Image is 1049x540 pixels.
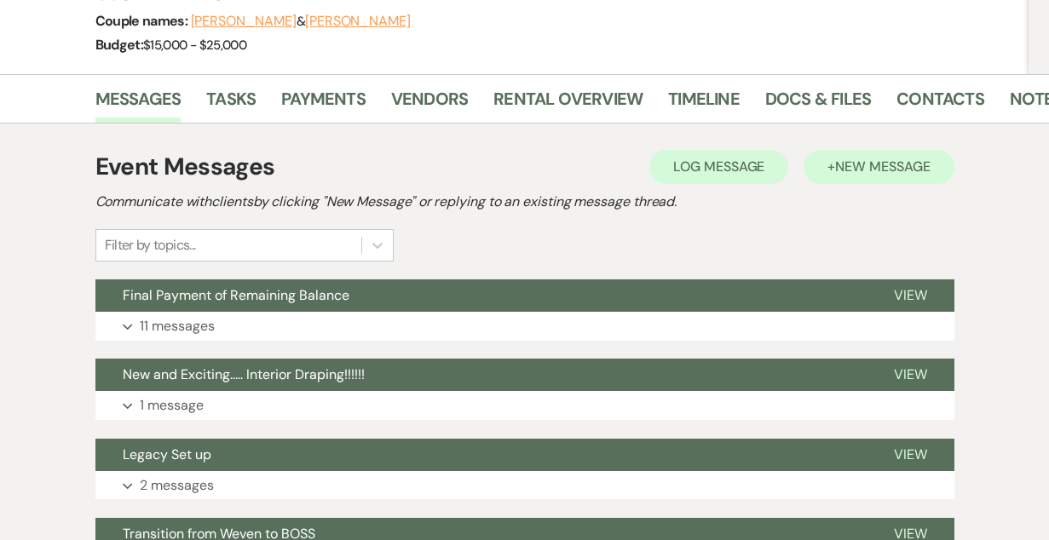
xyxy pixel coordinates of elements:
[95,359,867,391] button: New and Exciting..... Interior Draping!!!!!!
[305,14,411,28] button: [PERSON_NAME]
[95,36,144,54] span: Budget:
[867,439,954,471] button: View
[673,158,764,175] span: Log Message
[867,359,954,391] button: View
[95,85,182,123] a: Messages
[95,439,867,471] button: Legacy Set up
[281,85,366,123] a: Payments
[894,286,927,304] span: View
[95,149,275,185] h1: Event Messages
[391,85,468,123] a: Vendors
[95,12,191,30] span: Couple names:
[206,85,256,123] a: Tasks
[835,158,930,175] span: New Message
[95,391,954,420] button: 1 message
[896,85,984,123] a: Contacts
[804,150,954,184] button: +New Message
[95,192,954,212] h2: Communicate with clients by clicking "New Message" or replying to an existing message thread.
[649,150,788,184] button: Log Message
[95,471,954,500] button: 2 messages
[668,85,740,123] a: Timeline
[493,85,643,123] a: Rental Overview
[867,279,954,312] button: View
[140,474,214,497] p: 2 messages
[191,14,297,28] button: [PERSON_NAME]
[140,394,204,416] p: 1 message
[95,279,867,312] button: Final Payment of Remaining Balance
[191,13,411,30] span: &
[894,445,927,463] span: View
[123,365,365,383] span: New and Exciting..... Interior Draping!!!!!!
[894,365,927,383] span: View
[105,235,196,256] div: Filter by topics...
[123,286,349,304] span: Final Payment of Remaining Balance
[143,37,246,54] span: $15,000 - $25,000
[140,315,215,337] p: 11 messages
[95,312,954,341] button: 11 messages
[123,445,211,463] span: Legacy Set up
[765,85,871,123] a: Docs & Files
